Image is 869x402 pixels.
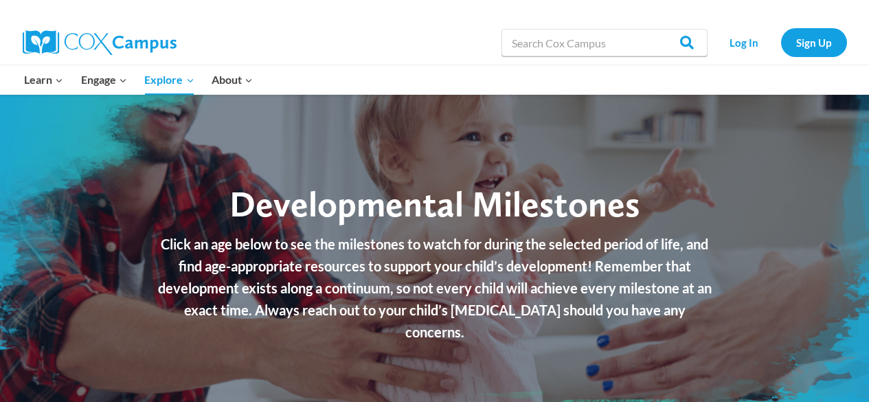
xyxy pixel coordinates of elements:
[23,30,177,55] img: Cox Campus
[501,29,708,56] input: Search Cox Campus
[157,233,713,343] p: Click an age below to see the milestones to watch for during the selected period of life, and fin...
[81,71,127,89] span: Engage
[144,71,194,89] span: Explore
[229,182,640,225] span: Developmental Milestones
[781,28,847,56] a: Sign Up
[714,28,847,56] nav: Secondary Navigation
[24,71,63,89] span: Learn
[212,71,253,89] span: About
[714,28,774,56] a: Log In
[16,65,262,94] nav: Primary Navigation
